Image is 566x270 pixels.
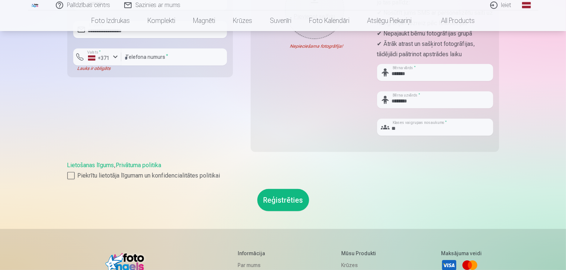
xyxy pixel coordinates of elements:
[31,3,39,7] img: /fa1
[88,54,110,62] div: +371
[85,50,103,55] label: Valsts
[420,10,484,31] a: All products
[441,250,482,257] h5: Maksājuma veidi
[377,28,493,39] p: ✔ Nepajaukt bērnu fotogrāfijas grupā
[377,39,493,60] p: ✔ Ātrāk atrast un sašķirot fotogrāfijas, tādējādi paātrinot apstrādes laiku
[73,48,121,65] button: Valsts*+371
[116,162,162,169] a: Privātuma politika
[139,10,184,31] a: Komplekti
[257,43,373,49] div: Nepieciešama fotogrāfija!
[238,250,281,257] h5: Informācija
[67,171,499,180] label: Piekrītu lietotāja līgumam un konfidencialitātes politikai
[82,10,139,31] a: Foto izdrukas
[261,10,300,31] a: Suvenīri
[300,10,358,31] a: Foto kalendāri
[67,161,499,180] div: ,
[73,65,121,71] div: Lauks ir obligāts
[341,250,380,257] h5: Mūsu produkti
[358,10,420,31] a: Atslēgu piekariņi
[224,10,261,31] a: Krūzes
[184,10,224,31] a: Magnēti
[67,162,114,169] a: Lietošanas līgums
[257,189,309,211] button: Reģistrēties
